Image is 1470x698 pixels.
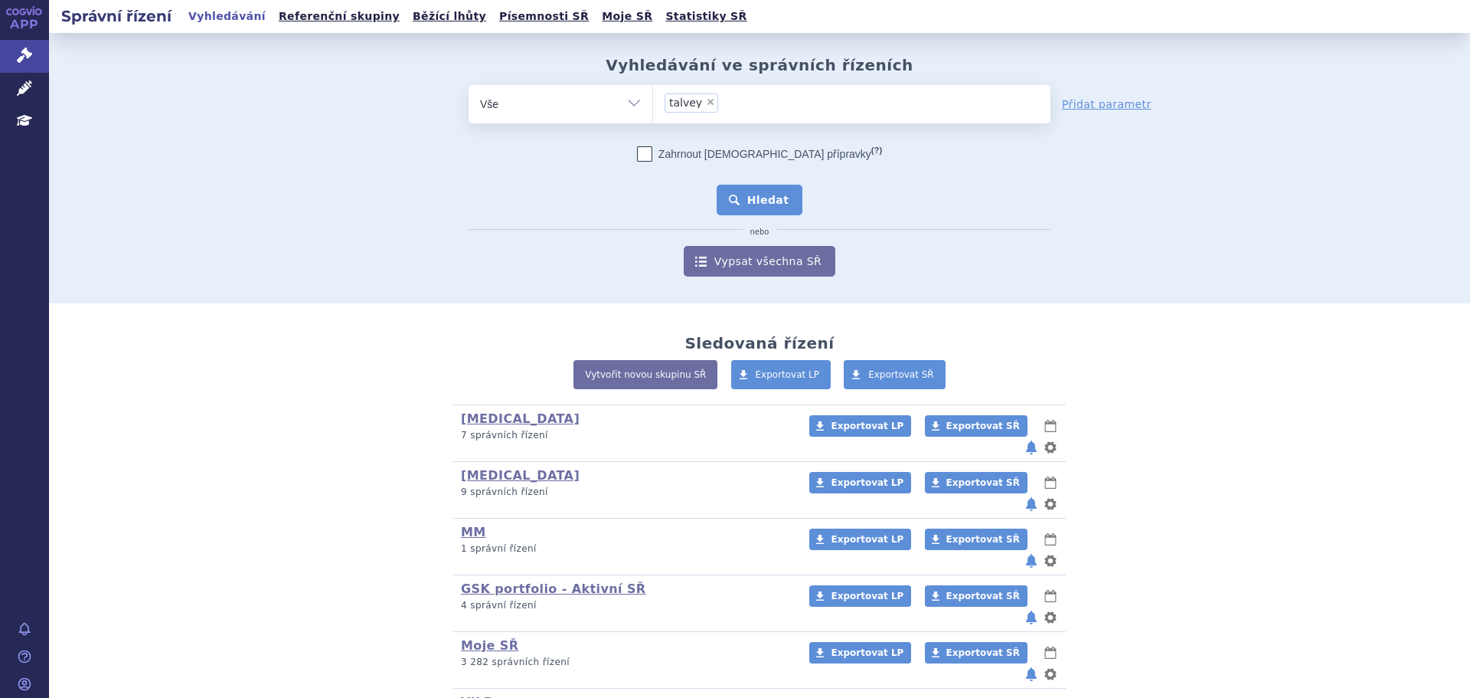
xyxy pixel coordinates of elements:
h2: Sledovaná řízení [684,334,834,352]
a: Moje SŘ [597,6,657,27]
button: nastavení [1043,495,1058,513]
a: GSK portfolio - Aktivní SŘ [461,582,646,596]
button: nastavení [1043,665,1058,683]
span: × [706,97,715,107]
a: [MEDICAL_DATA] [461,411,580,426]
a: Exportovat LP [809,585,911,607]
button: notifikace [1024,665,1039,683]
a: Přidat parametr [1062,97,1151,112]
a: Exportovat LP [809,472,911,493]
button: lhůty [1043,530,1058,549]
a: Vypsat všechna SŘ [684,246,835,277]
button: notifikace [1024,495,1039,513]
span: Exportovat LP [831,647,903,658]
input: talvey [723,93,779,112]
span: Exportovat SŘ [946,591,1020,601]
button: notifikace [1024,608,1039,627]
a: Exportovat LP [809,642,911,664]
a: Exportovat LP [809,529,911,550]
a: Exportovat SŘ [844,360,946,389]
span: Exportovat SŘ [946,647,1020,658]
span: Exportovat SŘ [868,369,934,380]
p: 1 správní řízení [461,542,789,555]
a: MM [461,525,486,539]
span: Exportovat LP [831,534,903,545]
a: Běžící lhůty [408,6,491,27]
h2: Správní řízení [49,5,184,27]
a: Vytvořit novou skupinu SŘ [573,360,717,389]
span: Exportovat LP [831,421,903,431]
a: Moje SŘ [461,638,518,653]
h2: Vyhledávání ve správních řízeních [606,56,913,74]
label: Zahrnout [DEMOGRAPHIC_DATA] přípravky [637,146,882,162]
a: Exportovat SŘ [925,529,1027,550]
a: [MEDICAL_DATA] [461,468,580,483]
a: Exportovat SŘ [925,585,1027,607]
button: notifikace [1024,552,1039,570]
p: 3 282 správních řízení [461,656,789,669]
a: Referenční skupiny [274,6,404,27]
span: Exportovat LP [756,369,820,380]
a: Exportovat LP [809,415,911,437]
a: Exportovat SŘ [925,415,1027,437]
abbr: (?) [871,146,882,156]
span: Exportovat SŘ [946,421,1020,431]
a: Exportovat SŘ [925,472,1027,493]
button: lhůty [1043,417,1058,435]
button: notifikace [1024,438,1039,457]
p: 9 správních řízení [461,486,789,499]
i: nebo [743,228,777,237]
button: nastavení [1043,608,1058,627]
button: lhůty [1043,644,1058,662]
a: Exportovat LP [731,360,831,389]
button: nastavení [1043,552,1058,570]
span: Exportovat SŘ [946,534,1020,545]
p: 4 správní řízení [461,599,789,612]
a: Písemnosti SŘ [495,6,593,27]
a: Exportovat SŘ [925,642,1027,664]
p: 7 správních řízení [461,429,789,442]
span: Exportovat LP [831,591,903,601]
span: talvey [669,97,702,108]
button: lhůty [1043,587,1058,605]
span: Exportovat LP [831,477,903,488]
button: nastavení [1043,438,1058,457]
button: lhůty [1043,474,1058,492]
span: Exportovat SŘ [946,477,1020,488]
a: Vyhledávání [184,6,270,27]
a: Statistiky SŘ [661,6,751,27]
button: Hledat [717,185,803,215]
